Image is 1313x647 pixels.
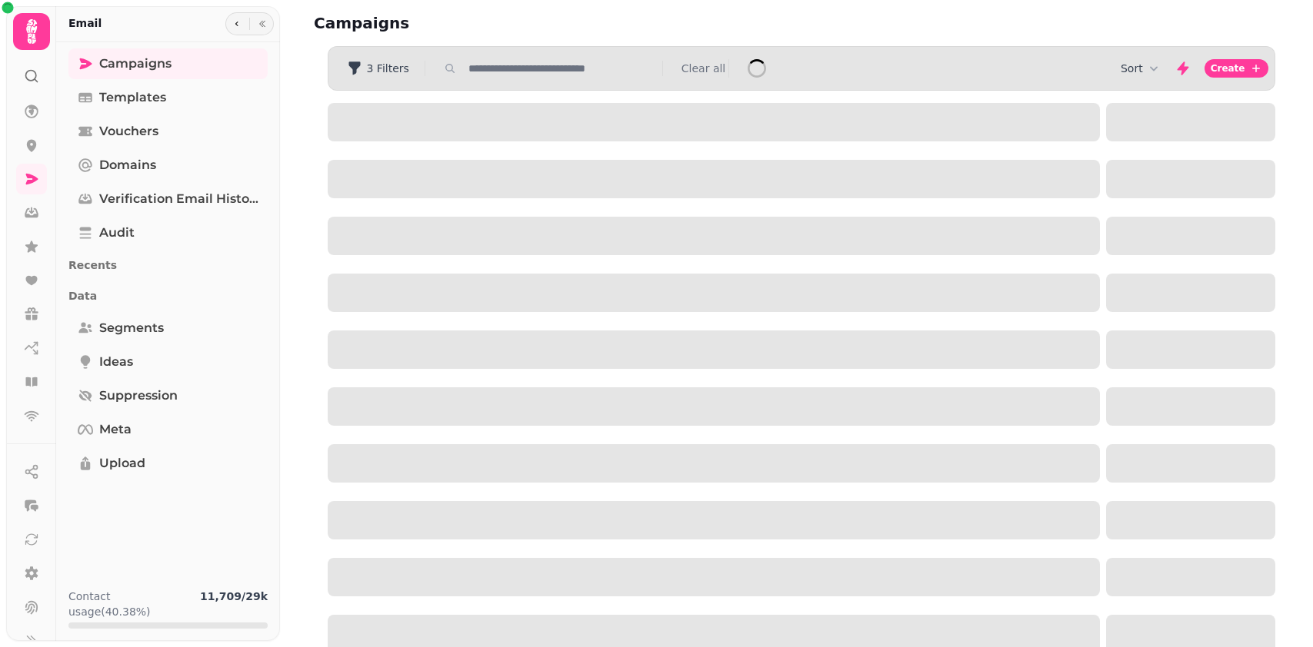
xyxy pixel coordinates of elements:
nav: Tabs [56,42,280,576]
a: Domains [68,150,268,181]
a: Verification email history [68,184,268,214]
a: Meta [68,414,268,445]
button: Clear all [681,61,725,76]
b: 11,709 / 29k [200,590,268,602]
span: Audit [99,224,135,242]
a: Upload [68,448,268,479]
span: Ideas [99,353,133,371]
span: Upload [99,454,145,473]
p: Contact usage (40.38%) [68,589,194,619]
p: Recents [68,251,268,279]
a: Ideas [68,347,268,377]
h2: Email [68,15,102,31]
h2: Campaigns [314,12,609,34]
span: Vouchers [99,122,158,141]
a: Segments [68,313,268,343]
a: Campaigns [68,48,268,79]
p: Data [68,282,268,310]
button: Create [1205,59,1268,78]
span: Suppression [99,387,178,405]
a: Audit [68,217,268,248]
span: Meta [99,420,132,439]
span: 3 Filters [367,63,409,74]
button: 3 Filters [335,56,422,81]
button: Sort [1121,61,1161,76]
span: Verification email history [99,190,258,208]
span: Templates [99,88,166,107]
span: Domains [99,156,156,174]
a: Suppression [68,380,268,411]
span: Campaigns [99,55,172,73]
span: Create [1211,64,1245,73]
a: Vouchers [68,116,268,147]
span: Segments [99,319,164,337]
a: Templates [68,82,268,113]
